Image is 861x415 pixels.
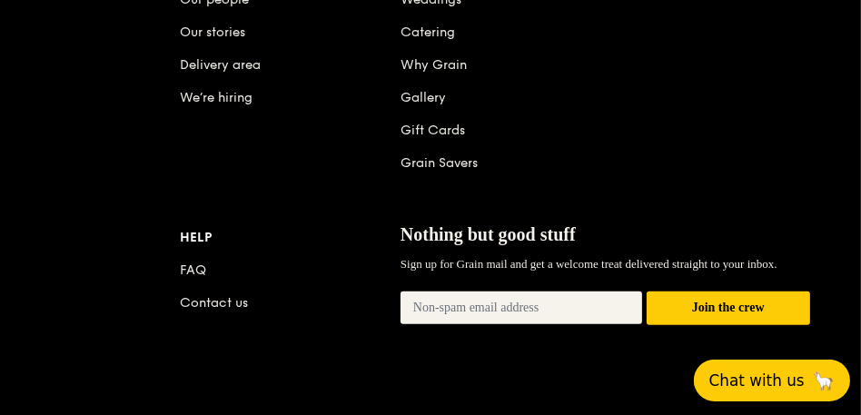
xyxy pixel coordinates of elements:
a: Our stories [180,25,245,40]
a: Catering [401,25,455,40]
a: Contact us [180,295,248,311]
a: Why Grain [401,57,467,73]
button: Chat with us🦙 [694,360,850,401]
span: Nothing but good stuff [401,224,576,244]
span: Sign up for Grain mail and get a welcome treat delivered straight to your inbox. [401,257,777,271]
input: Non-spam email address [401,291,642,324]
a: Gift Cards [401,123,465,138]
a: Gallery [401,90,446,105]
div: Help [180,225,401,251]
a: Grain Savers [401,155,478,171]
a: Delivery area [180,57,261,73]
a: We’re hiring [180,90,252,105]
a: FAQ [180,262,206,278]
span: 🦙 [812,370,835,391]
span: Chat with us [709,371,805,390]
button: Join the crew [647,291,810,325]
